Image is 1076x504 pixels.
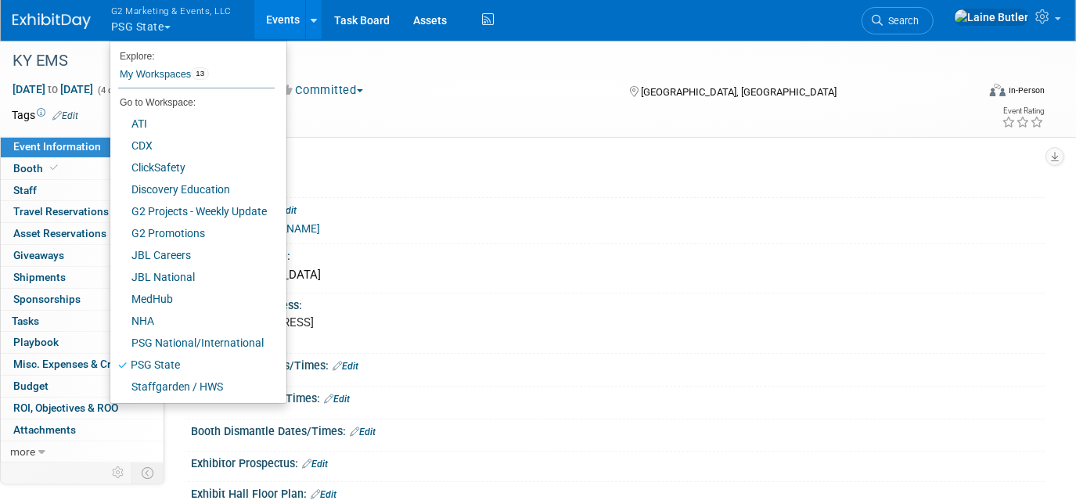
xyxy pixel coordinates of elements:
[132,463,164,483] td: Toggle Event Tabs
[12,82,94,96] span: [DATE] [DATE]
[990,84,1006,96] img: Format-Inperson.png
[191,67,209,80] span: 13
[191,419,1045,440] div: Booth Dismantle Dates/Times:
[311,489,336,500] a: Edit
[191,244,1045,264] div: Event Venue Name:
[13,13,91,29] img: ExhibitDay
[1008,85,1045,96] div: In-Person
[1,245,164,266] a: Giveaways
[10,445,35,458] span: more
[191,153,1045,174] div: Team Lead:
[333,361,358,372] a: Edit
[1,289,164,310] a: Sponsorships
[892,81,1045,105] div: Event Format
[1,223,164,244] a: Asset Reservations
[110,135,275,157] a: CDX
[118,61,275,88] a: My Workspaces13
[276,82,369,99] button: Committed
[302,459,328,470] a: Edit
[110,178,275,200] a: Discovery Education
[13,293,81,305] span: Sponsorships
[203,263,1033,287] div: [GEOGRAPHIC_DATA]
[110,332,275,354] a: PSG National/International
[191,452,1045,472] div: Exhibitor Prospectus:
[13,227,106,239] span: Asset Reservations
[1,136,164,157] a: Event Information
[1,398,164,419] a: ROI, Objectives & ROO
[954,9,1029,26] img: Laine Butler
[105,463,132,483] td: Personalize Event Tab Strip
[110,376,275,398] a: Staffgarden / HWS
[1,267,164,288] a: Shipments
[1,180,164,201] a: Staff
[1,376,164,397] a: Budget
[13,401,118,414] span: ROI, Objectives & ROO
[191,482,1045,502] div: Exhibit Hall Floor Plan:
[96,85,129,95] span: (4 days)
[7,47,957,75] div: KY EMS
[1,354,164,375] a: Misc. Expenses & Credits
[191,387,1045,407] div: Exhibit Hall Dates/Times:
[110,92,275,113] li: Go to Workspace:
[1,419,164,441] a: Attachments
[1,158,164,179] a: Booth
[191,354,1045,374] div: Booth Set-up Dates/Times:
[1,311,164,332] a: Tasks
[13,380,49,392] span: Budget
[1,441,164,463] a: more
[45,83,60,95] span: to
[111,2,232,19] span: G2 Marketing & Events, LLC
[1,201,164,222] a: Travel Reservations
[13,205,109,218] span: Travel Reservations
[883,15,919,27] span: Search
[110,244,275,266] a: JBL Careers
[1,332,164,353] a: Playbook
[13,423,76,436] span: Attachments
[350,427,376,437] a: Edit
[110,113,275,135] a: ATI
[642,86,837,98] span: [GEOGRAPHIC_DATA], [GEOGRAPHIC_DATA]
[110,354,275,376] a: PSG State
[13,140,101,153] span: Event Information
[191,198,1045,218] div: Event Website:
[13,249,64,261] span: Giveaways
[324,394,350,405] a: Edit
[110,310,275,332] a: NHA
[13,271,66,283] span: Shipments
[110,266,275,288] a: JBL National
[862,7,934,34] a: Search
[12,107,78,123] td: Tags
[13,336,59,348] span: Playbook
[110,222,275,244] a: G2 Promotions
[110,288,275,310] a: MedHub
[1002,107,1044,115] div: Event Rating
[12,315,39,327] span: Tasks
[191,293,1045,313] div: Event Venue Address:
[52,110,78,121] a: Edit
[50,164,58,172] i: Booth reservation complete
[110,47,275,61] li: Explore:
[13,162,61,175] span: Booth
[110,157,275,178] a: ClickSafety
[13,358,135,370] span: Misc. Expenses & Credits
[110,200,275,222] a: G2 Projects - Weekly Update
[13,184,37,196] span: Staff
[208,315,530,329] pre: [STREET_ADDRESS]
